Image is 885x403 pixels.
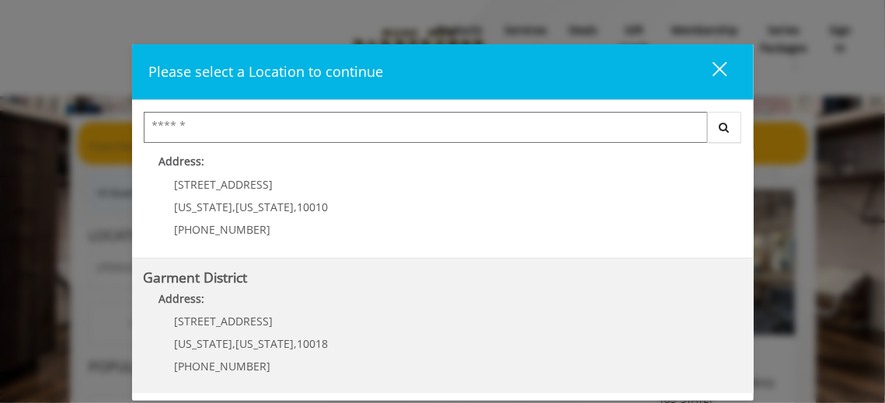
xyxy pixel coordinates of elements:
[175,177,274,192] span: [STREET_ADDRESS]
[175,336,233,351] span: [US_STATE]
[159,291,205,306] b: Address:
[149,62,384,81] span: Please select a Location to continue
[684,56,737,88] button: close dialog
[175,314,274,328] span: [STREET_ADDRESS]
[298,336,329,351] span: 10018
[144,112,742,151] div: Center Select
[298,200,329,214] span: 10010
[236,200,294,214] span: [US_STATE]
[695,61,726,84] div: close dialog
[175,200,233,214] span: [US_STATE]
[233,336,236,351] span: ,
[175,222,271,237] span: [PHONE_NUMBER]
[294,336,298,351] span: ,
[144,268,248,287] b: Garment District
[236,336,294,351] span: [US_STATE]
[233,200,236,214] span: ,
[294,200,298,214] span: ,
[716,122,733,133] i: Search button
[159,154,205,168] b: Address:
[144,112,708,143] input: Search Center
[175,359,271,373] span: [PHONE_NUMBER]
